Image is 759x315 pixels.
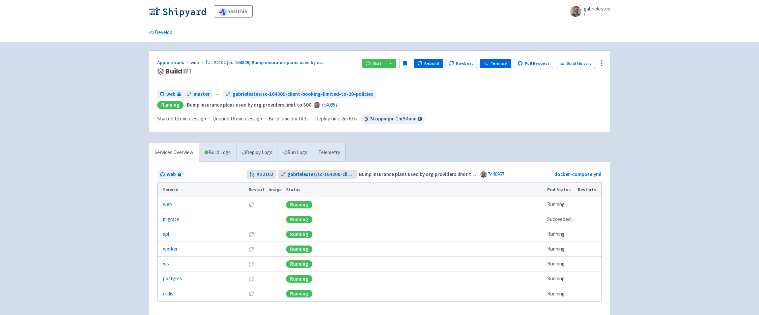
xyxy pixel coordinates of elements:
button: Restart pod [249,202,254,207]
div: Running [286,231,312,238]
span: #22102 [sc-164809] Bump insurance plans used by or ... [211,59,325,65]
a: #22102 [sc-164809] Bump insurance plans used by or... [205,59,326,65]
strong: # 22102 [257,171,273,178]
a: Deploy Logs [236,143,278,162]
span: gabrielestes [584,5,610,12]
span: gabrielestes/sc-164809-client-booking-limited-to-20-policies [287,171,355,178]
a: docker-compose.yml [554,171,601,177]
a: migrate [163,216,179,223]
small: User [584,12,610,17]
button: Rowboat [446,59,477,68]
td: Succeeded [545,212,576,227]
span: Started [157,115,206,122]
a: web [157,90,184,99]
td: Running [545,242,576,257]
time: 16 minutes ago [230,115,262,122]
a: redis [163,290,173,298]
a: Build History [556,59,595,68]
th: Pod Status [545,182,576,197]
span: 1m 14.3s [291,115,309,123]
a: 7c40957 [488,171,504,177]
div: · · · [157,114,425,124]
button: Rebuild [414,59,443,68]
a: Terminal [480,59,511,68]
a: ws [163,260,169,268]
a: Run Logs [278,143,313,162]
td: Running [545,257,576,271]
a: web [158,170,184,179]
span: 2m 6.0s [342,115,357,123]
th: Service [158,182,246,197]
a: postgres [163,275,182,283]
div: Running [286,246,312,253]
th: Restarts [576,182,601,197]
a: gabrielestes/sc-164809-client-booking-limited-to-20-policies [278,170,357,179]
span: web [191,59,205,65]
div: Running [286,290,312,297]
span: ← [215,90,220,98]
span: Build time [269,115,290,123]
td: Running [545,227,576,242]
th: Status [284,182,545,197]
a: Telemetry [313,143,345,162]
span: Queued [213,115,262,122]
th: Image [266,182,284,197]
a: Develop [149,23,172,42]
span: Deploy time [315,115,340,123]
strong: Bump insurance plans used by org providers limit to 500 [359,171,483,177]
div: Running [286,201,312,208]
a: healthie [214,5,253,18]
a: gabrielestes/sc-164809-client-booking-limited-to-20-policies [223,90,376,99]
a: Applications [157,59,191,65]
div: Running [286,275,312,283]
img: Shipyard logo [149,6,206,17]
span: Visit [373,61,382,66]
a: api [163,230,169,238]
a: 7c40957 [321,102,338,108]
span: # 1 [182,66,192,76]
a: Visit [362,59,385,68]
a: worker [163,245,178,253]
a: Pull Request [514,59,553,68]
a: #22102 [247,170,276,179]
button: Restart pod [249,276,254,282]
button: Restart pod [249,232,254,237]
th: Restart [246,182,266,197]
a: web [163,201,172,208]
div: Running [157,101,184,109]
div: Running [286,260,312,268]
td: Running [545,197,576,212]
button: Restart pod [249,291,254,296]
td: Running [545,271,576,286]
strong: Bump insurance plans used by org providers limit to 500 [187,102,311,108]
button: Restart pod [249,247,254,252]
div: Running [286,216,312,223]
a: Build Logs [199,143,236,162]
time: 12 minutes ago [174,115,206,122]
span: Build [165,67,192,75]
td: Running [545,286,576,301]
a: Services Overview [149,143,199,162]
a: master [184,90,213,99]
a: gabrielestes User [566,6,610,17]
span: gabrielestes/sc-164809-client-booking-limited-to-20-policies [232,90,373,98]
span: web [166,90,175,98]
span: master [194,90,210,98]
span: web [167,171,176,178]
button: Pause [399,59,411,68]
span: Stopping in 1 hr 54 min [361,114,425,124]
button: Restart pod [249,261,254,267]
